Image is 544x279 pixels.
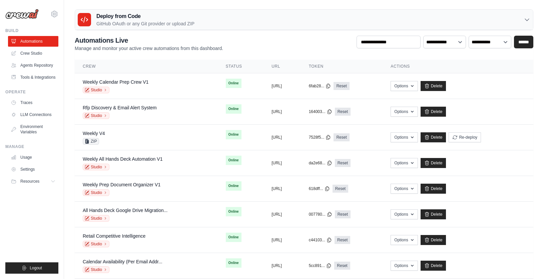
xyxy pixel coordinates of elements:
[83,182,160,187] a: Weekly Prep Document Organizer V1
[75,45,223,52] p: Manage and monitor your active crew automations from this dashboard.
[8,36,58,47] a: Automations
[391,132,418,142] button: Options
[334,82,349,90] a: Reset
[226,79,241,88] span: Online
[335,210,351,218] a: Reset
[5,262,58,274] button: Logout
[335,236,350,244] a: Reset
[83,87,109,93] a: Studio
[30,265,42,271] span: Logout
[83,105,157,110] a: Rfp Discovery & Email Alert System
[334,262,350,270] a: Reset
[421,184,446,194] a: Delete
[83,164,109,170] a: Studio
[309,83,331,89] button: 6fab28...
[226,156,241,165] span: Online
[309,109,332,114] button: 164003...
[391,235,418,245] button: Options
[8,152,58,163] a: Usage
[226,233,241,242] span: Online
[83,215,109,222] a: Studio
[226,258,241,268] span: Online
[333,185,348,193] a: Reset
[226,104,241,114] span: Online
[83,208,167,213] a: All Hands Deck Google Drive Migration...
[391,184,418,194] button: Options
[309,237,332,243] button: c44103...
[309,160,332,166] button: da2e68...
[8,72,58,83] a: Tools & Integrations
[391,81,418,91] button: Options
[8,164,58,175] a: Settings
[309,135,331,140] button: 7528f5...
[5,9,39,19] img: Logo
[8,121,58,137] a: Environment Variables
[83,259,162,264] a: Calendar Availability (Per Email Addr...
[335,159,351,167] a: Reset
[421,261,446,271] a: Delete
[391,107,418,117] button: Options
[8,176,58,187] button: Resources
[226,207,241,216] span: Online
[83,138,99,145] span: ZIP
[421,158,446,168] a: Delete
[75,36,223,45] h2: Automations Live
[335,108,351,116] a: Reset
[8,109,58,120] a: LLM Connections
[8,60,58,71] a: Agents Repository
[83,131,105,136] a: Weekly V4
[83,156,162,162] a: Weekly All Hands Deck Automation V1
[263,60,301,73] th: URL
[226,181,241,191] span: Online
[421,209,446,219] a: Delete
[391,209,418,219] button: Options
[301,60,383,73] th: Token
[309,186,330,191] button: 618dff...
[8,97,58,108] a: Traces
[421,107,446,117] a: Delete
[391,261,418,271] button: Options
[96,20,194,27] p: GitHub OAuth or any Git provider or upload ZIP
[421,235,446,245] a: Delete
[226,130,241,139] span: Online
[421,132,446,142] a: Delete
[218,60,264,73] th: Status
[83,241,109,247] a: Studio
[5,89,58,95] div: Operate
[5,144,58,149] div: Manage
[83,79,148,85] a: Weekly Calendar Prep Crew V1
[334,133,349,141] a: Reset
[75,60,218,73] th: Crew
[83,189,109,196] a: Studio
[383,60,533,73] th: Actions
[83,112,109,119] a: Studio
[309,263,332,268] button: 5cc891...
[391,158,418,168] button: Options
[309,212,332,217] button: 007780...
[96,12,194,20] h3: Deploy from Code
[8,48,58,59] a: Crew Studio
[449,132,481,142] button: Re-deploy
[20,179,39,184] span: Resources
[83,233,145,239] a: Retail Competitive Intelligence
[83,266,109,273] a: Studio
[5,28,58,33] div: Build
[421,81,446,91] a: Delete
